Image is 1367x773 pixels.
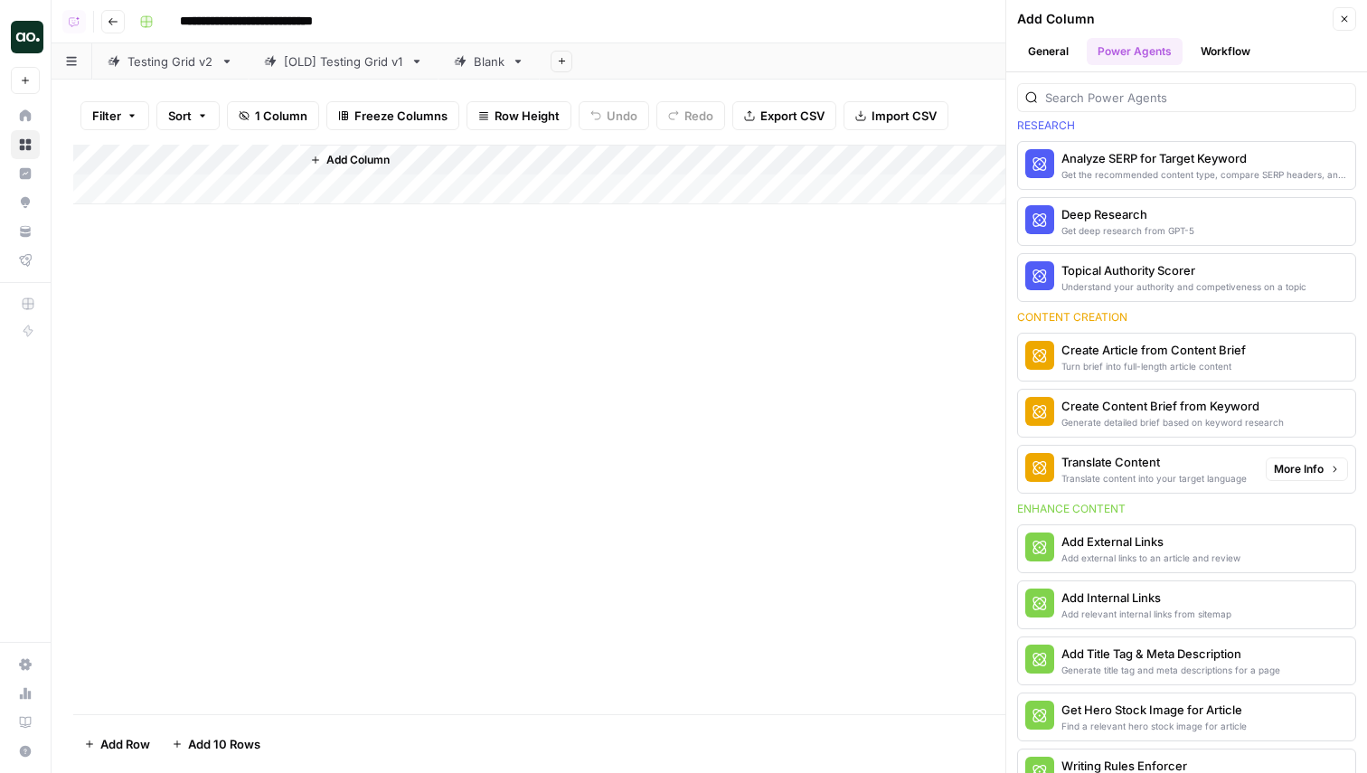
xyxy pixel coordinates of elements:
button: Export CSV [732,101,836,130]
div: Add Internal Links [1061,589,1231,607]
button: Workflow [1190,38,1261,65]
span: Export CSV [760,107,825,125]
button: Row Height [467,101,571,130]
div: Add External Links [1061,533,1240,551]
button: Get Hero Stock Image for ArticleFind a relevant hero stock image for article [1018,693,1355,740]
button: More Info [1266,457,1348,481]
img: Justina testing Logo [11,21,43,53]
div: Get deep research from GPT-5 [1061,223,1194,238]
button: General [1017,38,1079,65]
div: Add Title Tag & Meta Description [1061,645,1280,663]
div: Find a relevant hero stock image for article [1061,719,1247,733]
button: Power Agents [1087,38,1183,65]
span: Undo [607,107,637,125]
div: Translate content into your target language [1061,471,1247,485]
div: Deep Research [1061,205,1194,223]
div: Content creation [1017,309,1356,325]
div: Enhance content [1017,501,1356,517]
span: Filter [92,107,121,125]
div: Get Hero Stock Image for Article [1061,701,1247,719]
div: Blank [474,52,504,71]
span: 1 Column [255,107,307,125]
a: Home [11,101,40,130]
div: Generate detailed brief based on keyword research [1061,415,1284,429]
div: Get the recommended content type, compare SERP headers, and analyze SERP patterns [1061,167,1348,182]
button: Undo [579,101,649,130]
a: Learning Hub [11,708,40,737]
button: Add Title Tag & Meta DescriptionGenerate title tag and meta descriptions for a page [1018,637,1355,684]
button: Topical Authority ScorerUnderstand your authority and competiveness on a topic [1018,254,1355,301]
a: Usage [11,679,40,708]
a: Browse [11,130,40,159]
span: Add 10 Rows [188,735,260,753]
button: Filter [80,101,149,130]
button: Help + Support [11,737,40,766]
span: Row Height [495,107,560,125]
span: Add Row [100,735,150,753]
a: [OLD] Testing Grid v1 [249,43,438,80]
div: Generate title tag and meta descriptions for a page [1061,663,1280,677]
button: 1 Column [227,101,319,130]
div: Create Content Brief from Keyword [1061,397,1284,415]
button: Deep ResearchGet deep research from GPT-5 [1018,198,1355,245]
a: Blank [438,43,540,80]
a: Settings [11,650,40,679]
div: Understand your authority and competiveness on a topic [1061,279,1306,294]
a: Flightpath [11,246,40,275]
div: Analyze SERP for Target Keyword [1061,149,1348,167]
button: Create Article from Content BriefTurn brief into full-length article content [1018,334,1355,381]
input: Search Power Agents [1045,89,1348,107]
div: Add external links to an article and review [1061,551,1240,565]
button: Redo [656,101,725,130]
div: [OLD] Testing Grid v1 [284,52,403,71]
div: Topical Authority Scorer [1061,261,1306,279]
div: Testing Grid v2 [127,52,213,71]
span: More Info [1274,461,1324,477]
button: Translate ContentTranslate content into your target language [1018,446,1259,493]
div: Add relevant internal links from sitemap [1061,607,1231,621]
div: Turn brief into full-length article content [1061,359,1246,373]
button: Add External LinksAdd external links to an article and review [1018,525,1355,572]
button: Add Column [303,148,397,172]
div: Translate Content [1061,453,1247,471]
div: Research [1017,118,1356,134]
span: Sort [168,107,192,125]
button: Add Row [73,730,161,759]
a: Opportunities [11,188,40,217]
button: Freeze Columns [326,101,459,130]
button: Sort [156,101,220,130]
button: Add Internal LinksAdd relevant internal links from sitemap [1018,581,1355,628]
button: Analyze SERP for Target KeywordGet the recommended content type, compare SERP headers, and analyz... [1018,142,1355,189]
button: Import CSV [844,101,948,130]
button: Workspace: Justina testing [11,14,40,60]
a: Insights [11,159,40,188]
a: Testing Grid v2 [92,43,249,80]
div: Create Article from Content Brief [1061,341,1246,359]
span: Freeze Columns [354,107,448,125]
button: Add 10 Rows [161,730,271,759]
span: Import CSV [872,107,937,125]
span: Redo [684,107,713,125]
span: Add Column [326,152,390,168]
button: Create Content Brief from KeywordGenerate detailed brief based on keyword research [1018,390,1355,437]
a: Your Data [11,217,40,246]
